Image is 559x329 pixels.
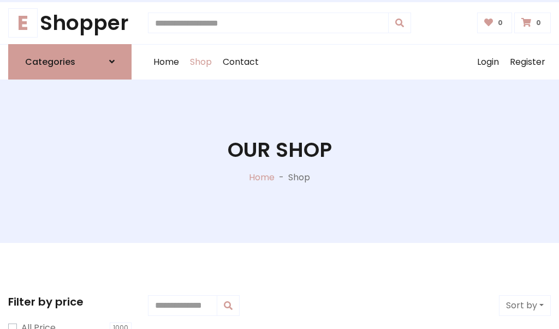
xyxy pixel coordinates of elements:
a: Login [472,45,504,80]
a: Shop [185,45,217,80]
h1: Our Shop [228,138,332,162]
p: Shop [288,171,310,184]
span: 0 [495,18,506,28]
a: EShopper [8,11,132,35]
span: 0 [533,18,544,28]
a: Home [249,171,275,184]
p: - [275,171,288,184]
h1: Shopper [8,11,132,35]
a: Contact [217,45,264,80]
button: Sort by [499,295,551,316]
a: 0 [477,13,513,33]
h6: Categories [25,57,75,67]
a: Register [504,45,551,80]
h5: Filter by price [8,295,132,308]
span: E [8,8,38,38]
a: Categories [8,44,132,80]
a: Home [148,45,185,80]
a: 0 [514,13,551,33]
